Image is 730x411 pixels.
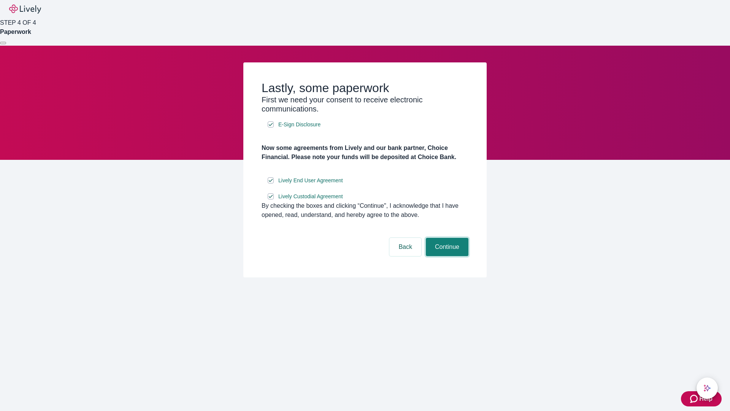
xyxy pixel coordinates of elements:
[426,238,468,256] button: Continue
[277,120,322,129] a: e-sign disclosure document
[703,384,711,392] svg: Lively AI Assistant
[278,193,343,201] span: Lively Custodial Agreement
[9,5,41,14] img: Lively
[262,143,468,162] h4: Now some agreements from Lively and our bank partner, Choice Financial. Please note your funds wi...
[262,201,468,220] div: By checking the boxes and clicking “Continue", I acknowledge that I have opened, read, understand...
[389,238,421,256] button: Back
[690,394,699,403] svg: Zendesk support icon
[278,121,321,129] span: E-Sign Disclosure
[262,81,468,95] h2: Lastly, some paperwork
[699,394,713,403] span: Help
[681,391,722,406] button: Zendesk support iconHelp
[277,192,344,201] a: e-sign disclosure document
[277,176,344,185] a: e-sign disclosure document
[697,378,718,399] button: chat
[262,95,468,113] h3: First we need your consent to receive electronic communications.
[278,177,343,185] span: Lively End User Agreement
